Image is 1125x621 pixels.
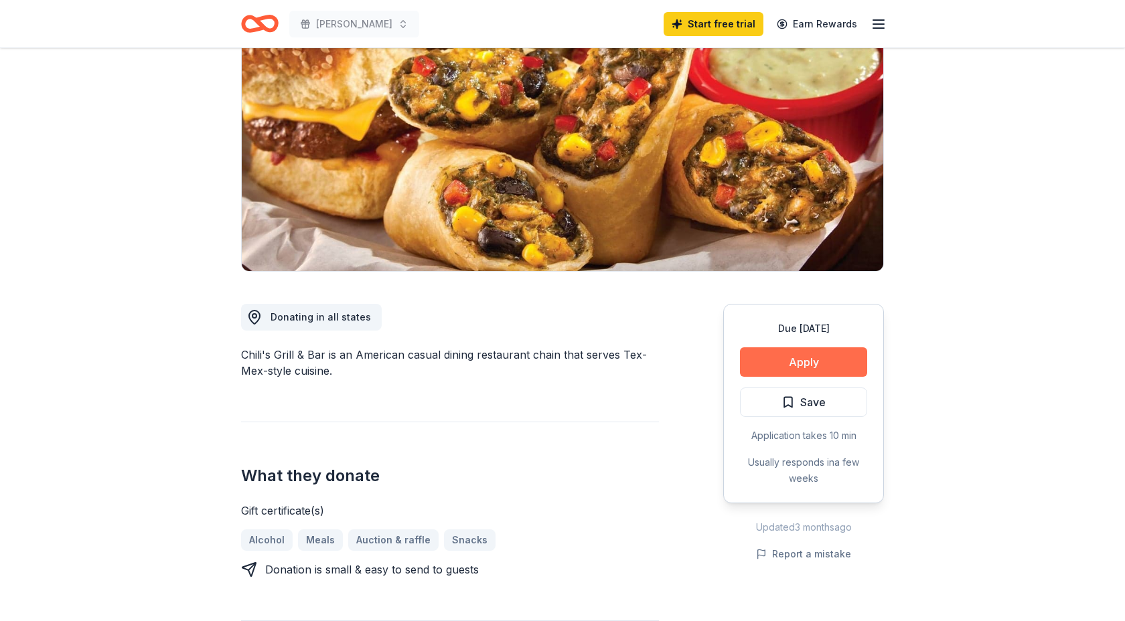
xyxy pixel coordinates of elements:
button: Save [740,387,867,417]
button: [PERSON_NAME] [289,11,419,37]
span: Donating in all states [271,311,371,323]
a: Start free trial [664,12,763,36]
a: Snacks [444,529,496,551]
h2: What they donate [241,465,659,486]
div: Donation is small & easy to send to guests [265,561,479,578]
div: Updated 3 months ago [723,519,884,535]
button: Report a mistake [756,546,851,562]
div: Chili's Grill & Bar is an American casual dining restaurant chain that serves Tex-Mex-style cuisine. [241,347,659,379]
div: Usually responds in a few weeks [740,454,867,486]
button: Apply [740,347,867,377]
span: Save [800,393,826,411]
div: Gift certificate(s) [241,503,659,519]
a: Earn Rewards [769,12,865,36]
img: Image for Chili's [242,15,883,271]
a: Home [241,8,279,39]
a: Meals [298,529,343,551]
span: [PERSON_NAME] [316,16,392,32]
a: Alcohol [241,529,293,551]
div: Due [DATE] [740,321,867,337]
a: Auction & raffle [348,529,439,551]
div: Application takes 10 min [740,428,867,444]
